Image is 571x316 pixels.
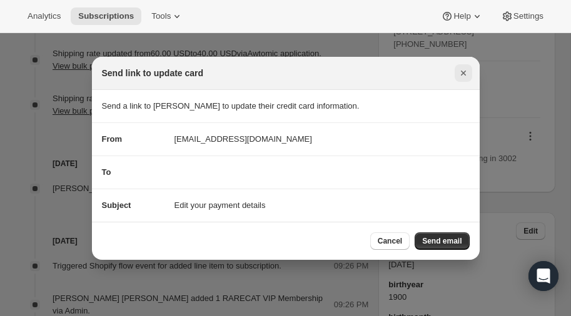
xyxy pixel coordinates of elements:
span: Analytics [28,11,61,21]
span: From [102,134,123,144]
div: Open Intercom Messenger [528,261,558,291]
button: Send email [415,232,469,250]
span: [EMAIL_ADDRESS][DOMAIN_NAME] [174,133,312,146]
p: Send a link to [PERSON_NAME] to update their credit card information. [102,100,470,112]
h2: Send link to update card [102,67,204,79]
span: Help [453,11,470,21]
span: Subscriptions [78,11,134,21]
button: Close [455,64,472,82]
span: To [102,167,111,177]
span: Edit your payment details [174,199,266,212]
button: Subscriptions [71,7,141,25]
span: Settings [513,11,543,21]
span: Send email [422,236,462,246]
span: Cancel [378,236,402,246]
button: Tools [144,7,191,25]
button: Settings [493,7,551,25]
span: Tools [151,11,171,21]
span: Subject [102,200,131,210]
button: Analytics [20,7,68,25]
button: Help [433,7,490,25]
button: Cancel [370,232,410,250]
